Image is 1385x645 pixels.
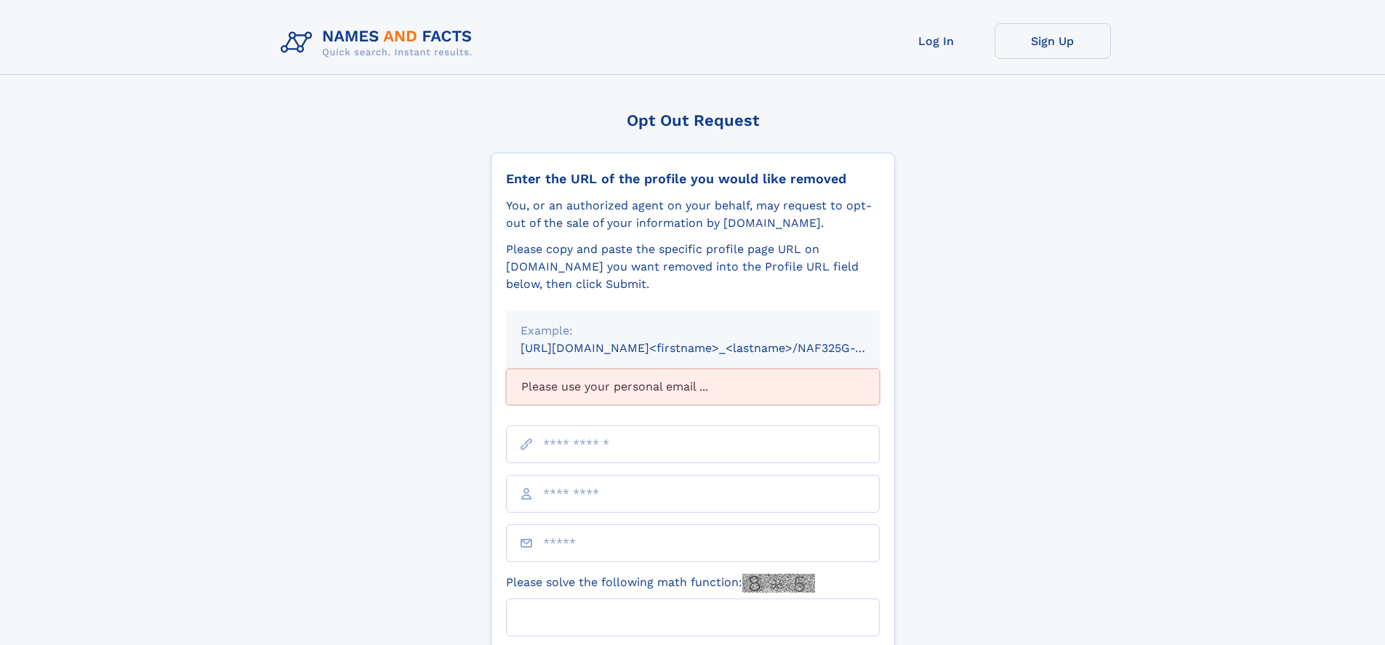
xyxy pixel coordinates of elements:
a: Log In [878,23,995,59]
img: Logo Names and Facts [275,23,484,63]
div: Please use your personal email ... [506,369,880,405]
a: Sign Up [995,23,1111,59]
label: Please solve the following math function: [506,574,815,593]
div: Please copy and paste the specific profile page URL on [DOMAIN_NAME] you want removed into the Pr... [506,241,880,293]
div: You, or an authorized agent on your behalf, may request to opt-out of the sale of your informatio... [506,197,880,232]
small: [URL][DOMAIN_NAME]<firstname>_<lastname>/NAF325G-xxxxxxxx [521,341,907,355]
div: Enter the URL of the profile you would like removed [506,171,880,187]
div: Opt Out Request [491,111,895,129]
div: Example: [521,322,865,340]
